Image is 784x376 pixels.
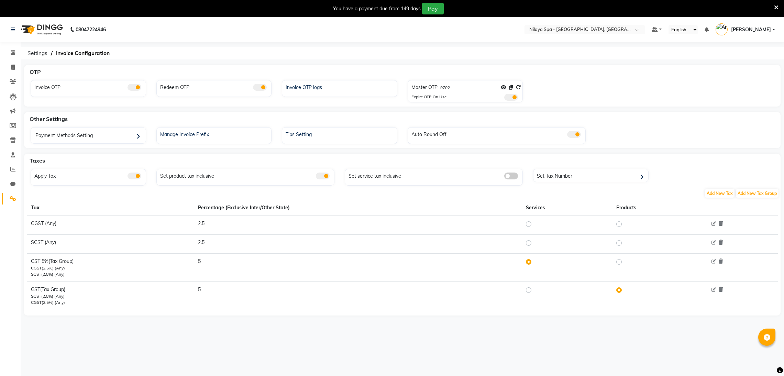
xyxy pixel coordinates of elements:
[410,129,585,138] div: Auto Round Off
[31,265,190,271] div: CGST(2.5%) (Any)
[27,235,194,254] td: SGST (Any)
[731,26,771,33] span: [PERSON_NAME]
[716,23,728,35] img: Anubhav
[735,190,779,196] a: Add New Tax Group
[76,20,106,39] b: 08047224946
[522,200,612,216] th: Services
[194,216,522,235] td: 2.5
[755,349,777,369] iframe: chat widget
[27,216,194,235] td: CGST (Any)
[282,129,397,138] a: Tips Setting
[33,82,146,91] div: Invoice OTP
[284,82,397,91] div: Invoice OTP logs
[158,82,272,91] div: Redeem OTP
[535,171,648,181] div: Set Tax Number
[411,84,438,91] label: Master OTP
[612,200,705,216] th: Products
[158,129,272,138] div: Manage Invoice Prefix
[18,20,65,39] img: logo
[411,94,446,101] div: Expire OTP On Use
[333,5,421,12] div: You have a payment due from 149 days
[422,3,444,14] button: Pay
[440,85,450,91] label: 9702
[24,47,51,59] span: Settings
[31,299,190,306] div: CGST(2.5%) (Any)
[157,129,272,138] a: Manage Invoice Prefix
[284,129,397,138] div: Tips Setting
[40,286,65,292] span: (Tax Group)
[736,189,779,198] span: Add New Tax Group
[158,171,334,180] div: Set product tax inclusive
[194,200,522,216] th: Percentage (Exclusive Inter/Other State)
[27,282,194,310] td: GST
[27,200,194,216] th: Tax
[194,254,522,282] td: 5
[53,47,113,59] span: Invoice Configuration
[705,189,735,198] span: Add New Tax
[194,235,522,254] td: 2.5
[704,190,735,196] a: Add New Tax
[48,258,74,264] span: (Tax Group)
[194,282,522,310] td: 5
[33,171,146,180] div: Apply Tax
[33,129,146,143] div: Payment Methods Setting
[282,82,397,91] a: Invoice OTP logs
[31,293,190,299] div: SGST(2.5%) (Any)
[347,171,522,180] div: Set service tax inclusive
[31,271,190,277] div: SGST(2.5%) (Any)
[27,254,194,282] td: GST 5%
